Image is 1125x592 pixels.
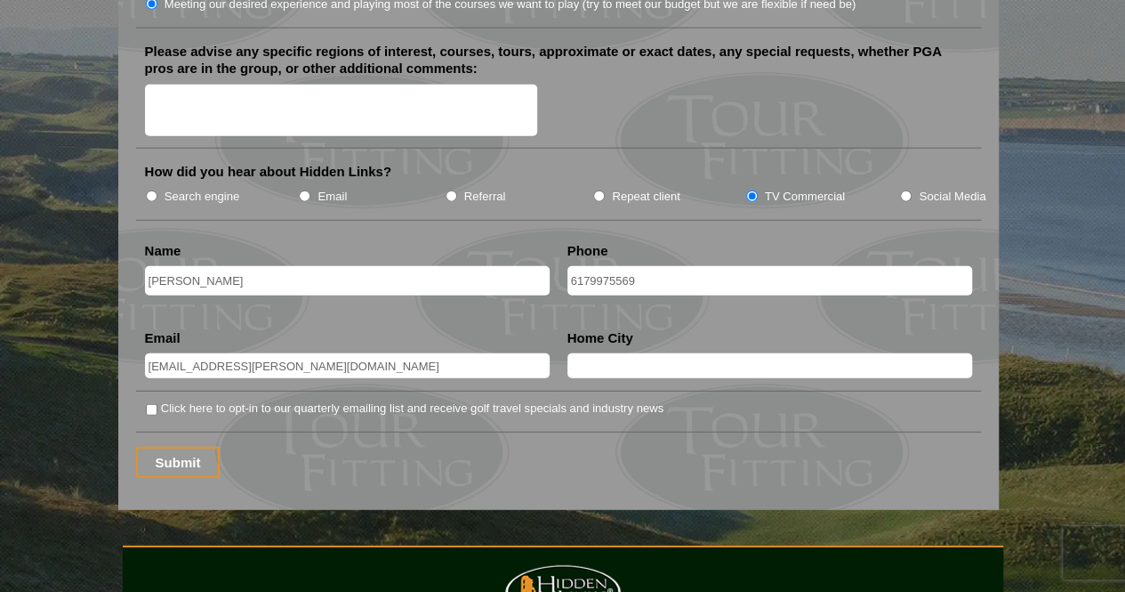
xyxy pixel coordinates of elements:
[145,242,181,260] label: Name
[919,188,985,206] label: Social Media
[317,188,347,206] label: Email
[145,163,392,181] label: How did you hear about Hidden Links?
[765,188,845,206] label: TV Commercial
[145,329,181,347] label: Email
[136,447,221,478] input: Submit
[567,329,633,347] label: Home City
[161,400,663,418] label: Click here to opt-in to our quarterly emailing list and receive golf travel specials and industry...
[145,43,972,77] label: Please advise any specific regions of interest, courses, tours, approximate or exact dates, any s...
[612,188,680,206] label: Repeat client
[165,188,240,206] label: Search engine
[464,188,506,206] label: Referral
[567,242,608,260] label: Phone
